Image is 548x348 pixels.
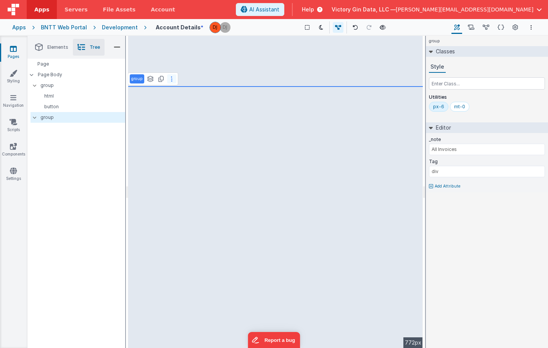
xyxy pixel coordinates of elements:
h4: group [426,36,443,46]
span: File Assets [103,6,136,13]
button: Victory Gin Data, LLC — [PERSON_NAME][EMAIL_ADDRESS][DOMAIN_NAME] [332,6,542,13]
span: AI Assistant [249,6,279,13]
div: px-6 [433,104,444,110]
p: Utilities [429,94,545,100]
h2: Editor [433,122,451,133]
p: html [37,93,125,99]
h2: Classes [433,46,455,57]
button: Options [527,23,536,32]
button: Add Attribute [429,183,545,189]
span: Tree [90,44,100,50]
span: Help [302,6,314,13]
div: BNTT Web Portal [41,24,87,31]
p: button [37,104,125,110]
div: --> [128,36,423,348]
span: Apps [34,6,49,13]
button: Style [429,61,446,73]
p: group [40,113,125,122]
iframe: Marker.io feedback button [248,332,300,348]
span: Elements [47,44,68,50]
span: Servers [64,6,87,13]
div: Apps [12,24,26,31]
img: f3d315f864dfd729bbf95c1be5919636 [210,22,221,33]
div: 772px [403,337,423,348]
p: Page Body [38,72,126,78]
p: Add Attribute [435,183,461,189]
p: group [40,81,125,90]
div: Page [27,59,125,69]
span: Victory Gin Data, LLC — [332,6,396,13]
div: mt-0 [454,104,465,110]
h4: Account Details [156,24,201,30]
span: [PERSON_NAME][EMAIL_ADDRESS][DOMAIN_NAME] [396,6,533,13]
img: f3d315f864dfd729bbf95c1be5919636 [220,22,230,33]
label: _note [429,136,441,143]
input: Enter Class... [429,77,545,90]
label: Tag [429,159,438,165]
p: group [131,76,143,82]
button: AI Assistant [236,3,284,16]
div: Development [102,24,138,31]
